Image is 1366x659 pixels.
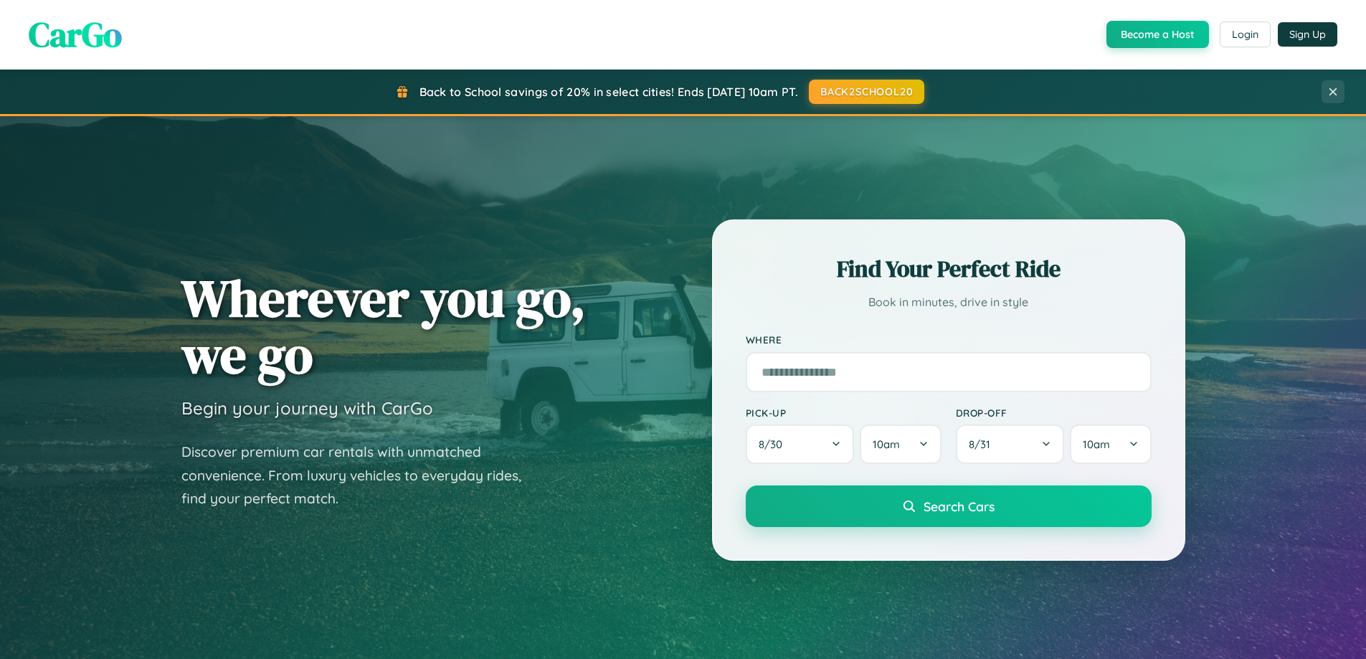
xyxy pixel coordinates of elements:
button: Login [1220,22,1271,47]
label: Pick-up [746,407,942,419]
h2: Find Your Perfect Ride [746,253,1152,285]
p: Book in minutes, drive in style [746,292,1152,313]
button: Sign Up [1278,22,1337,47]
button: 10am [1070,425,1151,464]
button: 10am [860,425,941,464]
button: Search Cars [746,485,1152,527]
label: Where [746,334,1152,346]
span: 8 / 30 [759,437,789,451]
h3: Begin your journey with CarGo [181,397,433,419]
span: 10am [873,437,900,451]
button: 8/30 [746,425,855,464]
button: Become a Host [1106,21,1209,48]
span: CarGo [29,11,122,58]
h1: Wherever you go, we go [181,270,586,383]
span: 8 / 31 [969,437,997,451]
span: Search Cars [924,498,995,514]
span: Back to School savings of 20% in select cities! Ends [DATE] 10am PT. [419,85,798,99]
p: Discover premium car rentals with unmatched convenience. From luxury vehicles to everyday rides, ... [181,440,540,511]
button: 8/31 [956,425,1065,464]
label: Drop-off [956,407,1152,419]
button: BACK2SCHOOL20 [809,80,924,104]
span: 10am [1083,437,1110,451]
